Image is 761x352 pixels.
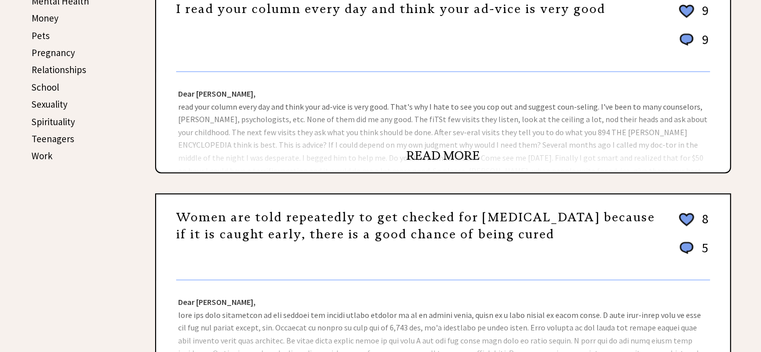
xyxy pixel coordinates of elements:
strong: Dear [PERSON_NAME], [178,89,256,99]
a: Money [32,12,59,24]
a: I read your column every day and think your ad-vice is very good [176,2,605,17]
a: Work [32,150,53,162]
img: heart_outline%202.png [677,3,695,20]
td: 8 [697,210,709,238]
td: 5 [697,239,709,266]
a: Spirituality [32,116,75,128]
td: 9 [697,2,709,30]
a: Relationships [32,64,86,76]
a: Teenagers [32,133,74,145]
div: read your column every day and think your ad-vice is very good. That's why I hate to see you cop ... [156,72,730,172]
img: message_round%201.png [677,32,695,48]
strong: Dear [PERSON_NAME], [178,297,256,307]
a: READ MORE [406,148,480,163]
a: Sexuality [32,98,68,110]
img: heart_outline%202.png [677,211,695,228]
img: message_round%201.png [677,240,695,256]
a: Pregnancy [32,47,75,59]
a: Pets [32,30,50,42]
a: Women are told repeatedly to get checked for [MEDICAL_DATA] because if it is caught early, there ... [176,210,655,242]
td: 9 [697,31,709,58]
a: School [32,81,59,93]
